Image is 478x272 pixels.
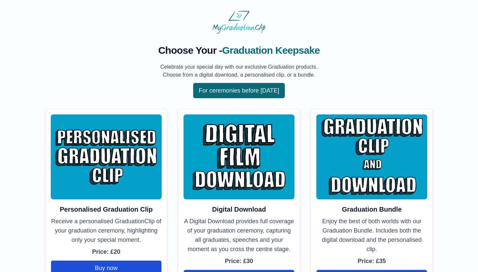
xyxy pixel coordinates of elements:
[60,205,153,214] h2: Personalised Graduation Clip
[222,45,320,56] span: Graduation Keepsake
[212,205,266,214] h2: Digital Download
[212,11,266,34] img: MyGraduationClip
[154,63,324,79] p: Celebrate your special day with our exclusive Graduation products. Choose from a digital download...
[92,247,120,256] p: Price: £20
[51,114,162,199] img: Personalised Clip Image
[158,45,222,56] span: Choose Your -
[184,217,294,254] p: A Digital Download provides full coverage of your graduation ceremony, capturing all graduates, s...
[225,256,253,266] p: Price: £30
[193,83,285,98] button: For ceremonies before [DATE]
[316,114,427,199] img: Bundle Image
[316,217,427,254] p: Enjoy the best of both worlds with our Graduation Bundle. Includes both the digital download and ...
[184,114,294,199] img: Digital Download Image
[358,256,386,266] p: Price: £35
[342,205,402,214] h2: Graduation Bundle
[51,217,162,244] p: Receive a personalised GraduationClip of your graduation ceremony, highlighting only your special...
